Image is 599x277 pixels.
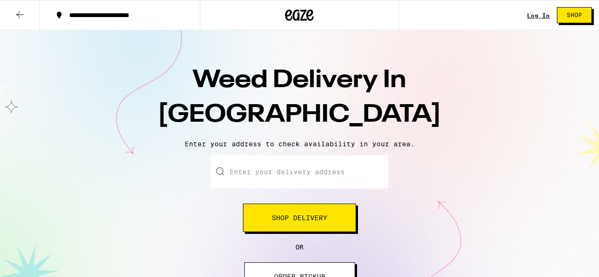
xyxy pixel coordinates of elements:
span: [GEOGRAPHIC_DATA] [158,103,441,127]
span: OR [295,243,304,251]
span: Shop Delivery [272,214,327,221]
h1: Weed Delivery In [134,63,465,133]
span: Shop [567,12,582,18]
div: Log In [527,12,550,18]
button: Shop Delivery [243,204,356,232]
p: Enter your address to check availability in your area. [9,140,590,148]
input: Enter your delivery address [211,155,388,188]
button: Shop [557,7,592,23]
